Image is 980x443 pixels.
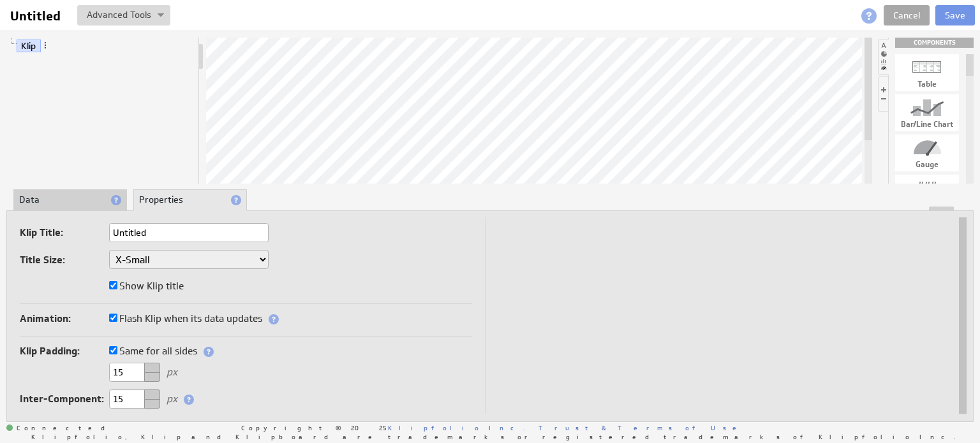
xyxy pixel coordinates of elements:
span: Klipfolio, Klip and Klipboard are trademarks or registered trademarks of Klipfolio Inc. [31,433,956,440]
span: More actions [41,41,50,50]
input: Flash Klip when its data updates [109,314,117,322]
a: Trust & Terms of Use [538,423,745,432]
label: px [167,367,177,377]
img: button-savedrop.png [158,13,164,18]
label: Title Size: [20,251,109,269]
label: Same for all sides [109,342,197,360]
a: Klipfolio Inc. [388,423,525,432]
li: Data [13,189,127,211]
label: px [167,394,177,403]
label: Klip Title: [20,224,109,242]
div: Gauge [895,161,959,168]
span: Connected: ID: dpnc-25 Online: true [6,425,112,432]
input: Untitled [5,5,70,27]
a: Klip [17,40,41,52]
button: Save [935,5,975,25]
span: Copyright © 2025 [241,425,525,431]
label: Klip Padding: [20,342,109,360]
input: Show Klip title [109,281,117,289]
div: Drag & drop components onto the workspace [895,38,974,48]
li: Properties [133,189,247,211]
li: Hide or show the component controls palette [878,76,888,112]
a: Cancel [884,5,930,25]
label: Flash Klip when its data updates [109,310,262,328]
div: Table [895,80,959,88]
li: Hide or show the component palette [878,40,889,75]
label: Show Klip title [109,277,184,295]
div: Bar/Line Chart [895,120,959,128]
label: Inter-Component: [20,390,109,408]
label: Animation: [20,310,109,328]
input: Same for all sides [109,346,117,354]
